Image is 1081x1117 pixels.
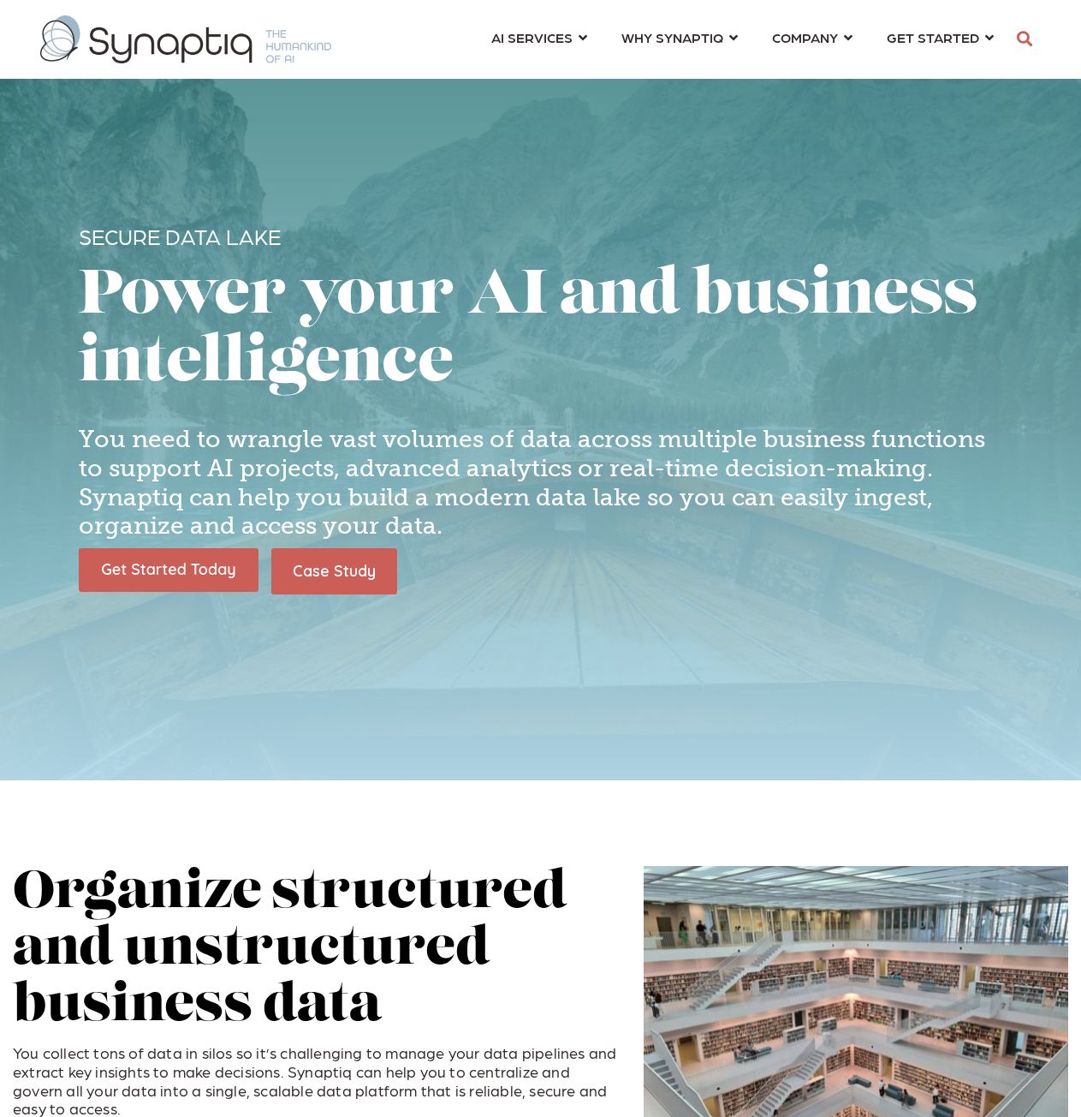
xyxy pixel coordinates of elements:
[40,15,331,63] img: synaptiq logo-1
[491,26,573,49] span: AI SERVICES
[79,425,1003,540] h4: You need to wrangle vast volumes of data across multiple business functions to support AI project...
[887,26,979,49] span: GET STARTED
[772,21,852,53] a: COMPANY
[79,548,258,592] img: Get Started Today
[621,21,738,53] a: WHY SYNAPTIQ
[772,26,838,49] span: COMPANY
[13,1043,618,1117] p: You collect tons of data in silos so it’s challenging to manage your data pipelines and extract k...
[13,866,618,1036] h2: Organize structured and unstructured business data
[79,223,1003,248] p: Secure Data Lake
[491,21,587,53] a: AI SERVICES
[271,548,397,594] a: Case Study
[621,26,723,49] span: WHY SYNAPTIQ
[79,264,1003,399] h1: Power your AI and business intelligence
[474,9,1011,70] nav: menu
[887,21,994,53] a: GET STARTED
